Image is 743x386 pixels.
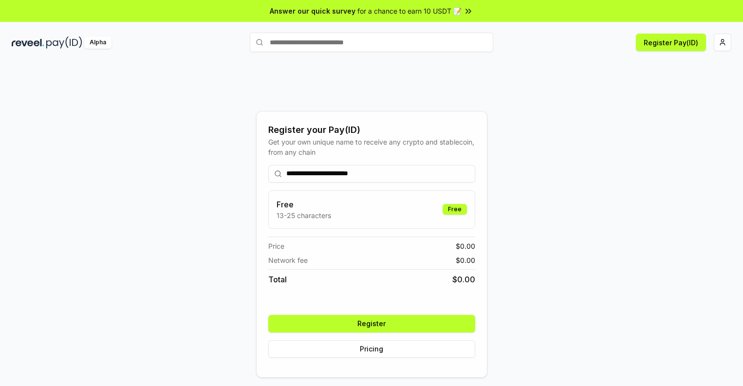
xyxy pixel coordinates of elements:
[12,37,44,49] img: reveel_dark
[268,274,287,285] span: Total
[270,6,355,16] span: Answer our quick survey
[452,274,475,285] span: $ 0.00
[636,34,706,51] button: Register Pay(ID)
[456,241,475,251] span: $ 0.00
[268,137,475,157] div: Get your own unique name to receive any crypto and stablecoin, from any chain
[268,123,475,137] div: Register your Pay(ID)
[443,204,467,215] div: Free
[456,255,475,265] span: $ 0.00
[268,255,308,265] span: Network fee
[268,241,284,251] span: Price
[357,6,462,16] span: for a chance to earn 10 USDT 📝
[277,199,331,210] h3: Free
[268,340,475,358] button: Pricing
[46,37,82,49] img: pay_id
[268,315,475,332] button: Register
[277,210,331,221] p: 13-25 characters
[84,37,111,49] div: Alpha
